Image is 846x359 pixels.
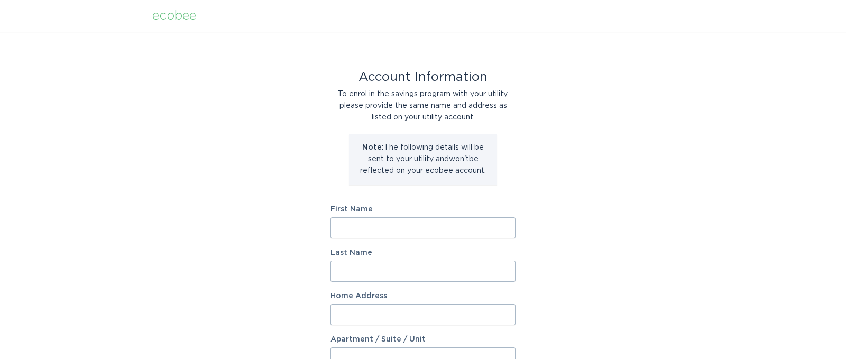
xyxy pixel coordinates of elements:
[330,71,516,83] div: Account Information
[152,10,196,22] div: ecobee
[330,88,516,123] div: To enrol in the savings program with your utility, please provide the same name and address as li...
[330,336,516,343] label: Apartment / Suite / Unit
[330,206,516,213] label: First Name
[330,249,516,256] label: Last Name
[330,292,516,300] label: Home Address
[362,144,384,151] strong: Note:
[357,142,489,177] p: The following details will be sent to your utility and won't be reflected on your ecobee account.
